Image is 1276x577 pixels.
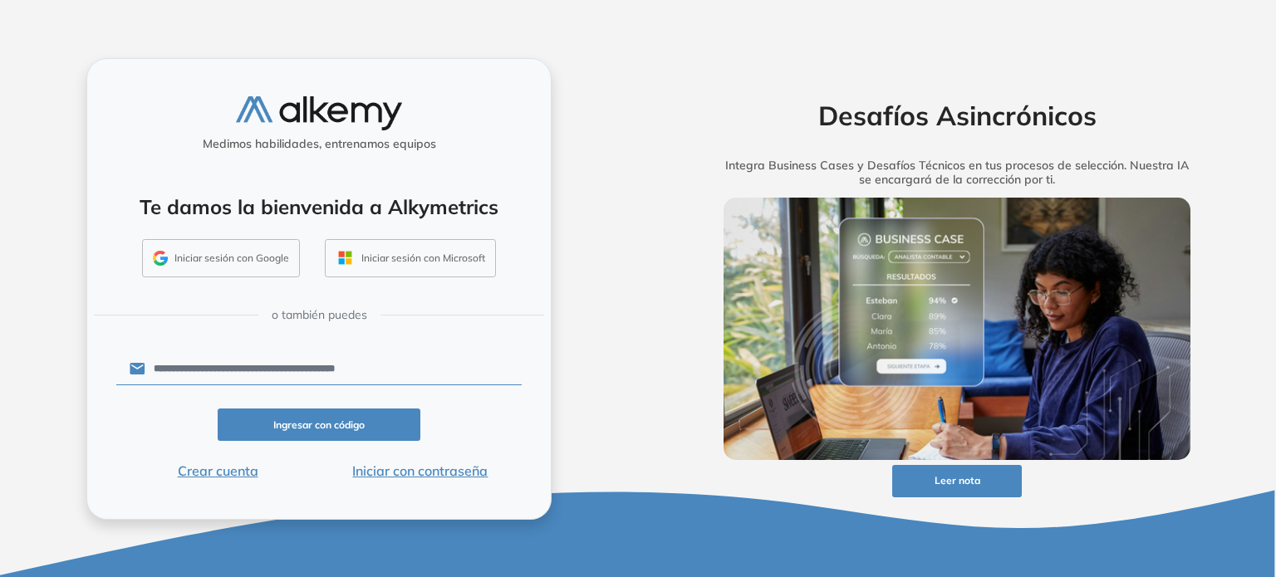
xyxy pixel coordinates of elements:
img: img-more-info [724,198,1190,460]
button: Iniciar sesión con Google [142,239,300,277]
img: OUTLOOK_ICON [336,248,355,267]
button: Crear cuenta [116,461,319,481]
button: Leer nota [892,465,1022,497]
button: Iniciar con contraseña [319,461,522,481]
span: o también puedes [272,306,367,324]
button: Iniciar sesión con Microsoft [325,239,496,277]
button: Ingresar con código [218,408,420,441]
h2: Desafíos Asincrónicos [698,100,1216,131]
h5: Medimos habilidades, entrenamos equipos [94,137,544,151]
img: GMAIL_ICON [153,251,168,266]
h5: Integra Business Cases y Desafíos Técnicos en tus procesos de selección. Nuestra IA se encargará ... [698,159,1216,187]
h4: Te damos la bienvenida a Alkymetrics [109,195,529,219]
img: logo-alkemy [236,96,402,130]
